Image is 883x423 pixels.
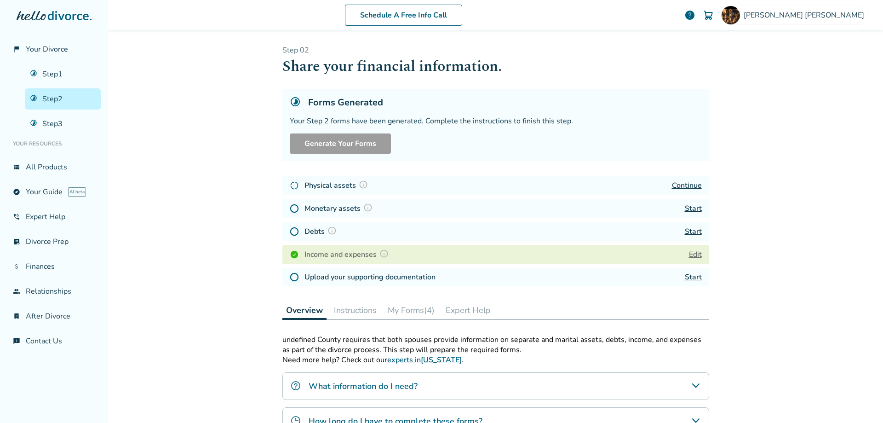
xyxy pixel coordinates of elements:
[7,134,101,153] li: Your Resources
[7,281,101,302] a: groupRelationships
[282,301,327,320] button: Overview
[13,46,20,53] span: flag_2
[363,203,373,212] img: Question Mark
[25,64,101,85] a: Step1
[837,379,883,423] iframe: Chat Widget
[13,213,20,220] span: phone_in_talk
[703,10,714,21] img: Cart
[304,249,391,261] h4: Income and expenses
[442,301,494,319] button: Expert Help
[304,180,371,191] h4: Physical assets
[25,113,101,134] a: Step3
[744,10,868,20] span: [PERSON_NAME] [PERSON_NAME]
[359,180,368,189] img: Question Mark
[304,272,436,283] h4: Upload your supporting documentation
[304,203,375,214] h4: Monetary assets
[7,306,101,327] a: bookmark_checkAfter Divorce
[684,10,695,21] a: help
[345,5,462,26] a: Schedule A Free Info Call
[672,180,702,191] a: Continue
[330,301,380,319] button: Instructions
[282,355,709,365] p: Need more help? Check out our .
[685,203,702,214] a: Start
[290,181,299,190] img: In Progress
[7,181,101,203] a: exploreYour GuideAI beta
[13,188,20,196] span: explore
[7,330,101,352] a: chat_infoContact Us
[282,335,709,355] p: undefined County requires that both spouses provide information on separate and marital assets, d...
[290,227,299,236] img: Not Started
[68,187,86,197] span: AI beta
[384,301,438,319] button: My Forms(4)
[13,163,20,171] span: view_list
[685,272,702,282] a: Start
[387,355,462,365] a: experts in[US_STATE]
[26,44,68,54] span: Your Divorce
[308,96,383,109] h5: Forms Generated
[282,372,709,400] div: What information do I need?
[379,249,389,258] img: Question Mark
[13,238,20,245] span: list_alt_check
[327,226,337,235] img: Question Mark
[290,250,299,259] img: Completed
[304,226,339,238] h4: Debts
[7,39,101,60] a: flag_2Your Divorce
[13,313,20,320] span: bookmark_check
[7,156,101,178] a: view_listAll Products
[290,204,299,213] img: Not Started
[13,288,20,295] span: group
[7,206,101,227] a: phone_in_talkExpert Help
[309,380,418,392] h4: What information do I need?
[7,256,101,277] a: attach_moneyFinances
[13,337,20,345] span: chat_info
[282,45,709,55] p: Step 0 2
[290,133,391,154] button: Generate Your Forms
[685,226,702,237] a: Start
[722,6,740,24] img: M
[25,88,101,110] a: Step2
[7,231,101,252] a: list_alt_checkDivorce Prep
[290,116,702,126] div: Your Step 2 forms have been generated. Complete the instructions to finish this step.
[13,263,20,270] span: attach_money
[290,272,299,282] img: Not Started
[689,249,702,260] button: Edit
[282,55,709,78] h1: Share your financial information.
[290,380,301,391] img: What information do I need?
